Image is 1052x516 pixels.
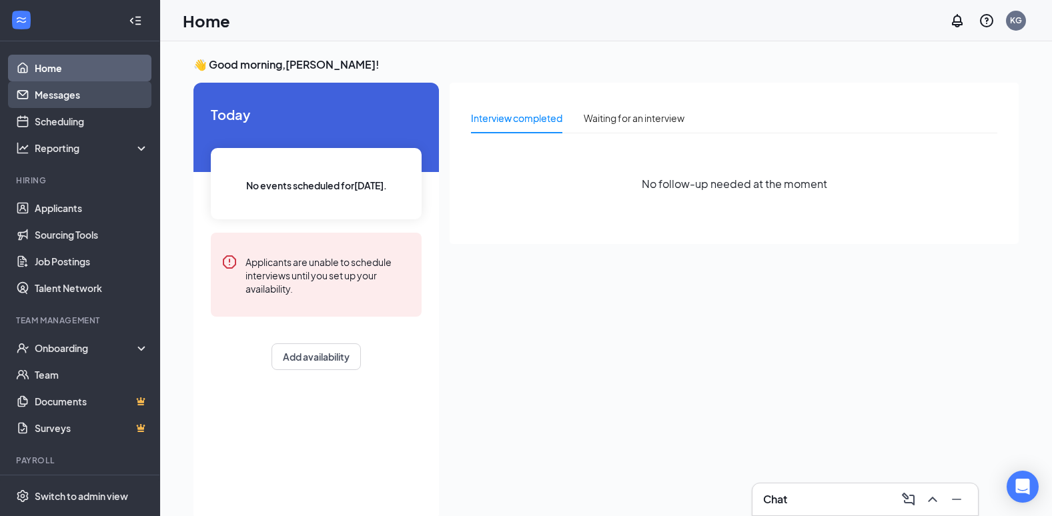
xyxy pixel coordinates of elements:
a: Team [35,361,149,388]
button: ChevronUp [922,489,943,510]
svg: Settings [16,489,29,503]
a: Talent Network [35,275,149,301]
a: Home [35,55,149,81]
div: Switch to admin view [35,489,128,503]
div: Team Management [16,315,146,326]
a: Job Postings [35,248,149,275]
svg: Minimize [949,491,965,507]
a: SurveysCrown [35,415,149,441]
a: DocumentsCrown [35,388,149,415]
span: Today [211,104,422,125]
h3: Chat [763,492,787,507]
a: Messages [35,81,149,108]
span: No follow-up needed at the moment [642,175,827,192]
button: Minimize [946,489,967,510]
svg: Analysis [16,141,29,155]
svg: ComposeMessage [901,491,917,507]
div: Hiring [16,175,146,186]
svg: Collapse [129,14,142,27]
a: Applicants [35,195,149,221]
div: Applicants are unable to schedule interviews until you set up your availability. [245,254,411,295]
h1: Home [183,9,230,32]
div: Onboarding [35,341,137,355]
a: Sourcing Tools [35,221,149,248]
a: Scheduling [35,108,149,135]
svg: QuestionInfo [979,13,995,29]
div: Reporting [35,141,149,155]
svg: Error [221,254,237,270]
button: ComposeMessage [898,489,919,510]
button: Add availability [272,343,361,370]
svg: WorkstreamLogo [15,13,28,27]
svg: ChevronUp [925,491,941,507]
div: Waiting for an interview [584,111,684,125]
span: No events scheduled for [DATE] . [246,178,387,193]
svg: Notifications [949,13,965,29]
div: Interview completed [471,111,562,125]
div: KG [1010,15,1022,26]
div: Payroll [16,455,146,466]
h3: 👋 Good morning, [PERSON_NAME] ! [193,57,1019,72]
div: Open Intercom Messenger [1007,471,1039,503]
svg: UserCheck [16,341,29,355]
